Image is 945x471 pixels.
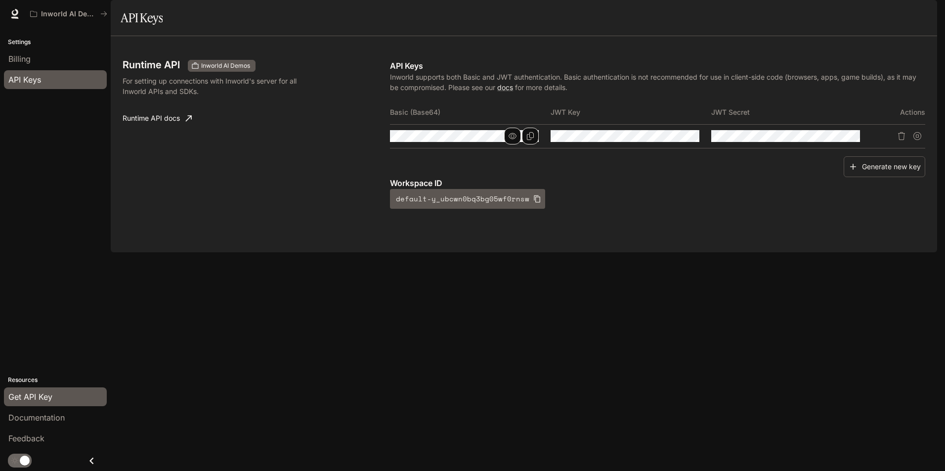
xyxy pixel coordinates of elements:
h1: API Keys [121,8,163,28]
button: default-y_ubcwn0bq3bg05wf0rnsw [390,189,545,209]
button: Delete API key [894,128,909,144]
p: For setting up connections with Inworld's server for all Inworld APIs and SDKs. [123,76,317,96]
th: Basic (Base64) [390,100,551,124]
button: Generate new key [844,156,925,178]
button: Copy Basic (Base64) [522,128,539,144]
h3: Runtime API [123,60,180,70]
th: Actions [872,100,925,124]
div: These keys will apply to your current workspace only [188,60,256,72]
p: Inworld AI Demos [41,10,96,18]
p: Inworld supports both Basic and JWT authentication. Basic authentication is not recommended for u... [390,72,925,93]
p: API Keys [390,60,925,72]
a: Runtime API docs [119,108,196,128]
th: JWT Secret [711,100,872,124]
th: JWT Key [551,100,711,124]
button: Suspend API key [909,128,925,144]
button: All workspaces [26,4,112,24]
span: Inworld AI Demos [197,61,254,70]
p: Workspace ID [390,177,925,189]
a: docs [497,83,513,92]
